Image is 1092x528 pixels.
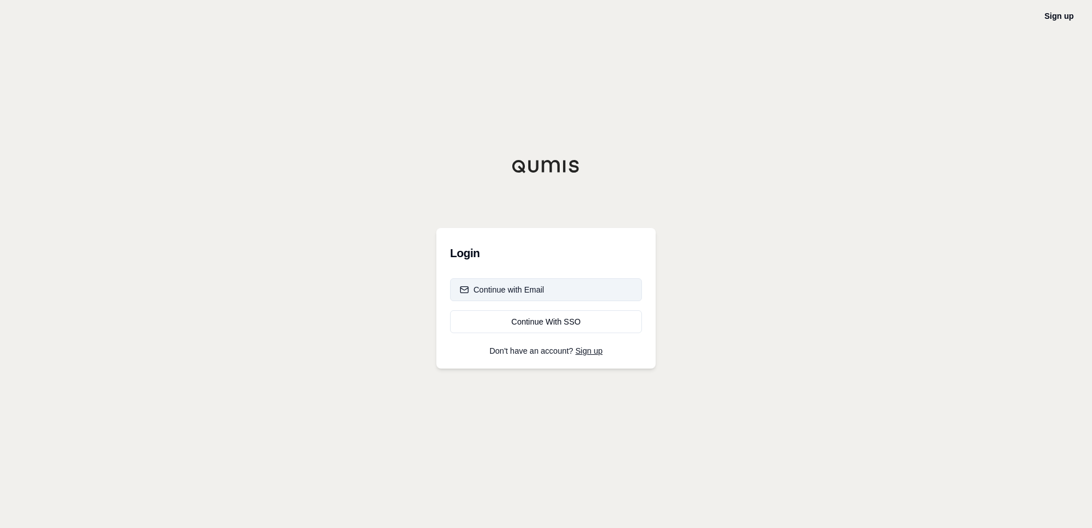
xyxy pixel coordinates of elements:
[450,347,642,355] p: Don't have an account?
[460,284,544,295] div: Continue with Email
[576,346,603,355] a: Sign up
[450,310,642,333] a: Continue With SSO
[450,278,642,301] button: Continue with Email
[512,159,580,173] img: Qumis
[460,316,632,327] div: Continue With SSO
[1045,11,1074,21] a: Sign up
[450,242,642,265] h3: Login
